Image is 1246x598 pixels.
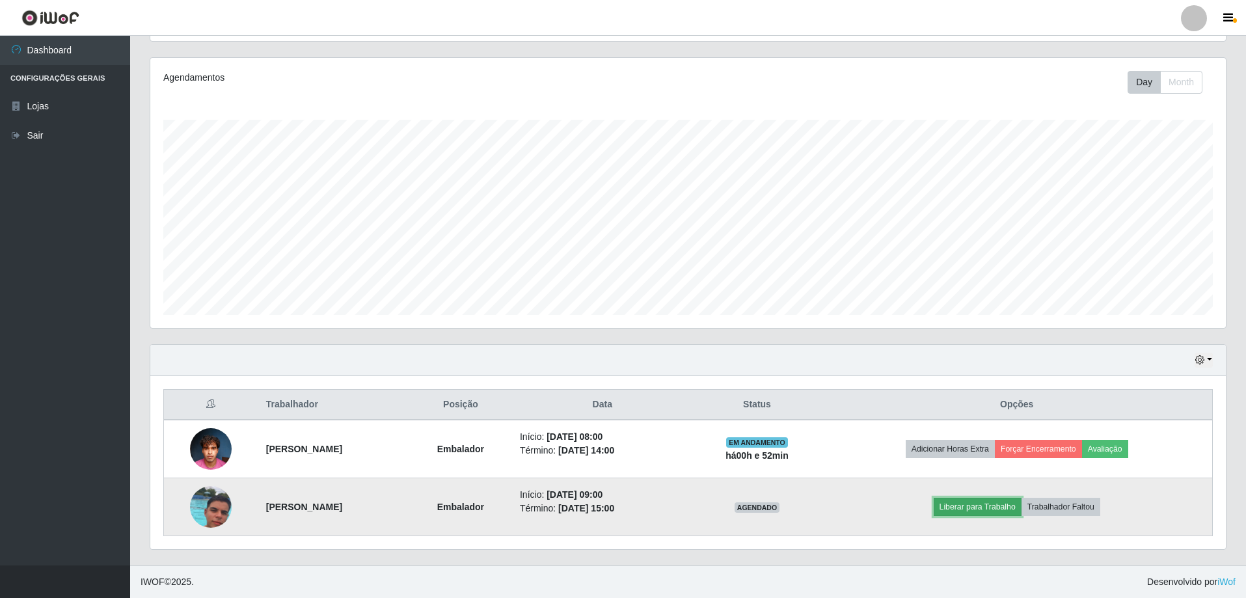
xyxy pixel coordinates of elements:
[266,444,342,454] strong: [PERSON_NAME]
[520,430,685,444] li: Início:
[1128,71,1161,94] button: Day
[725,450,789,461] strong: há 00 h e 52 min
[821,390,1212,420] th: Opções
[906,440,995,458] button: Adicionar Horas Extra
[1128,71,1202,94] div: First group
[266,502,342,512] strong: [PERSON_NAME]
[693,390,822,420] th: Status
[547,489,603,500] time: [DATE] 09:00
[437,502,484,512] strong: Embalador
[437,444,484,454] strong: Embalador
[163,71,589,85] div: Agendamentos
[520,444,685,457] li: Término:
[141,575,194,589] span: © 2025 .
[934,498,1022,516] button: Liberar para Trabalho
[190,470,232,544] img: 1754491602610.jpeg
[1128,71,1213,94] div: Toolbar with button groups
[190,421,232,476] img: 1752757807847.jpeg
[520,488,685,502] li: Início:
[21,10,79,26] img: CoreUI Logo
[1022,498,1100,516] button: Trabalhador Faltou
[558,503,614,513] time: [DATE] 15:00
[1217,577,1236,587] a: iWof
[558,445,614,455] time: [DATE] 14:00
[141,577,165,587] span: IWOF
[520,502,685,515] li: Término:
[258,390,409,420] th: Trabalhador
[726,437,788,448] span: EM ANDAMENTO
[1160,71,1202,94] button: Month
[1147,575,1236,589] span: Desenvolvido por
[735,502,780,513] span: AGENDADO
[512,390,693,420] th: Data
[409,390,512,420] th: Posição
[547,431,603,442] time: [DATE] 08:00
[995,440,1082,458] button: Forçar Encerramento
[1082,440,1128,458] button: Avaliação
